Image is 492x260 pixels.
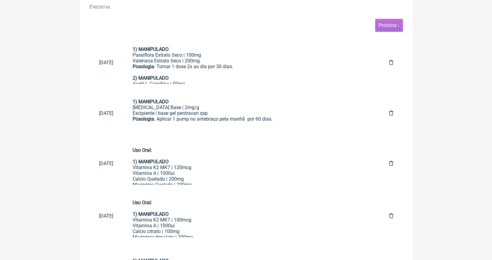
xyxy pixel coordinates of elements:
div: : Tomar 1 dose 2x ao dia por 30 dias. [133,64,370,75]
div: Vitamina A | 1000ui [133,223,370,228]
div: [MEDICAL_DATA] Base | 2mg/g [133,105,370,110]
strong: 1) MANIPULADO [133,99,169,105]
div: : Aplicar 1 pump no antebraço pela manhã por 60 dias. [133,116,370,128]
div: Valeriana Extrato Seco | 200mg [133,58,370,64]
label: Receitas [89,5,111,9]
div: Passiflora Extrato Seco | 100mg [133,52,370,58]
strong: Posologia [133,64,154,69]
div: Vitamina K2 MK7 | 120mcg [133,165,370,170]
div: Magnésio dimalato | 200mg [133,234,370,240]
div: Calcio citrato | 100mg [133,228,370,234]
strong: 2) MANIPULADO [133,75,169,81]
strong: Uso Oral: [133,147,152,153]
a: [DATE] [89,105,123,121]
div: Magnésio Quelado | 200mg [133,182,370,188]
a: [DATE] [89,156,123,171]
strong: 1) MANIPULADO [133,211,169,217]
div: Calcio Quelado | 200mg [133,176,370,182]
div: Acetil L Carnitina | 50mg [133,81,370,87]
strong: Uso Oral: [133,200,152,205]
a: 1) MANIPULADO[MEDICAL_DATA] Base | 2mg/gExcipiente | base gel pentravan qspPosologia: Aplicar 1 p... [123,94,379,132]
nav: pager [89,19,403,32]
strong: 1) MANIPULADO [133,46,169,52]
a: 1) MANIPULADOPassiflora Extrato Seco | 100mgValeriana Extrato Seco | 200mgPosologia: Tomar 1 dose... [123,42,379,84]
a: [DATE] [89,208,123,224]
a: Uso Oral:1) MANIPULADOVitamina K2 MK7 | 100mcgVitamina A | 1000uiCalcio citrato | 100mgMagnésio d... [123,195,379,237]
strong: Posologia [133,116,154,122]
div: Excipiente | base gel pentravan qsp [133,110,370,116]
a: Uso Oral:1) MANIPULADOVitamina K2 MK7 | 120mcgVitamina A | 1000uiCalcio Quelado | 200mgMagnésio Q... [123,142,379,185]
strong: 1) MANIPULADO [133,159,169,165]
div: Vitamina K2 MK7 | 100mcg [133,217,370,223]
a: Próxima › [379,22,399,28]
a: [DATE] [89,55,123,70]
div: Vitamina A | 1000ui [133,170,370,176]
